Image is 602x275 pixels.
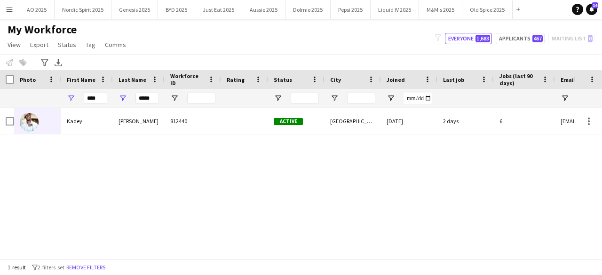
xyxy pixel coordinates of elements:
[82,39,99,51] a: Tag
[274,118,303,125] span: Active
[227,76,245,83] span: Rating
[39,57,50,68] app-action-btn: Advanced filters
[387,76,405,83] span: Joined
[8,23,77,37] span: My Workforce
[67,76,95,83] span: First Name
[291,93,319,104] input: Status Filter Input
[158,0,195,19] button: BYD 2025
[494,108,555,134] div: 6
[19,0,55,19] button: AO 2025
[170,94,179,102] button: Open Filter Menu
[325,108,381,134] div: [GEOGRAPHIC_DATA]
[38,264,64,271] span: 2 filters set
[53,57,64,68] app-action-btn: Export XLSX
[61,108,113,134] div: Kadey
[499,72,538,86] span: Jobs (last 90 days)
[101,39,130,51] a: Comms
[330,94,339,102] button: Open Filter Menu
[58,40,76,49] span: Status
[443,76,464,83] span: Last job
[187,93,215,104] input: Workforce ID Filter Input
[20,76,36,83] span: Photo
[8,40,21,49] span: View
[445,33,492,44] button: Everyone1,683
[387,94,395,102] button: Open Filter Menu
[119,94,127,102] button: Open Filter Menu
[347,93,375,104] input: City Filter Input
[437,108,494,134] div: 2 days
[331,0,371,19] button: Pepsi 2025
[462,0,513,19] button: Old Spice 2025
[532,35,543,42] span: 467
[561,94,569,102] button: Open Filter Menu
[475,35,490,42] span: 1,683
[119,76,146,83] span: Last Name
[285,0,331,19] button: Dolmio 2025
[64,262,107,273] button: Remove filters
[135,93,159,104] input: Last Name Filter Input
[496,33,545,44] button: Applicants467
[419,0,462,19] button: M&M's 2025
[54,39,80,51] a: Status
[561,76,576,83] span: Email
[84,93,107,104] input: First Name Filter Input
[26,39,52,51] a: Export
[86,40,95,49] span: Tag
[55,0,111,19] button: Nordic Spirit 2025
[105,40,126,49] span: Comms
[371,0,419,19] button: Liquid IV 2025
[20,113,39,132] img: Kadey James
[274,76,292,83] span: Status
[381,108,437,134] div: [DATE]
[113,108,165,134] div: [PERSON_NAME]
[170,72,204,86] span: Workforce ID
[274,94,282,102] button: Open Filter Menu
[67,94,75,102] button: Open Filter Menu
[195,0,242,19] button: Just Eat 2025
[404,93,432,104] input: Joined Filter Input
[30,40,48,49] span: Export
[586,4,597,15] a: 14
[111,0,158,19] button: Genesis 2025
[330,76,341,83] span: City
[4,39,24,51] a: View
[242,0,285,19] button: Aussie 2025
[165,108,221,134] div: 812440
[592,2,598,8] span: 14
